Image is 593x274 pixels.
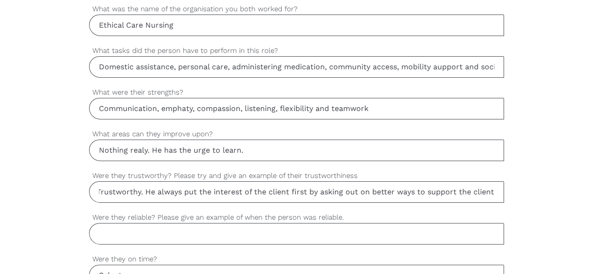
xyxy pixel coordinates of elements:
label: What areas can they improve upon? [89,129,504,140]
label: Were they trustworthy? Please try and give an example of their trustworthiness [89,170,504,181]
label: Were they reliable? Please give an example of when the person was reliable. [89,212,504,223]
label: What were their strengths? [89,87,504,98]
label: Were they on time? [89,254,504,265]
label: What tasks did the person have to perform in this role? [89,45,504,56]
label: What was the name of the organisation you both worked for? [89,4,504,15]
